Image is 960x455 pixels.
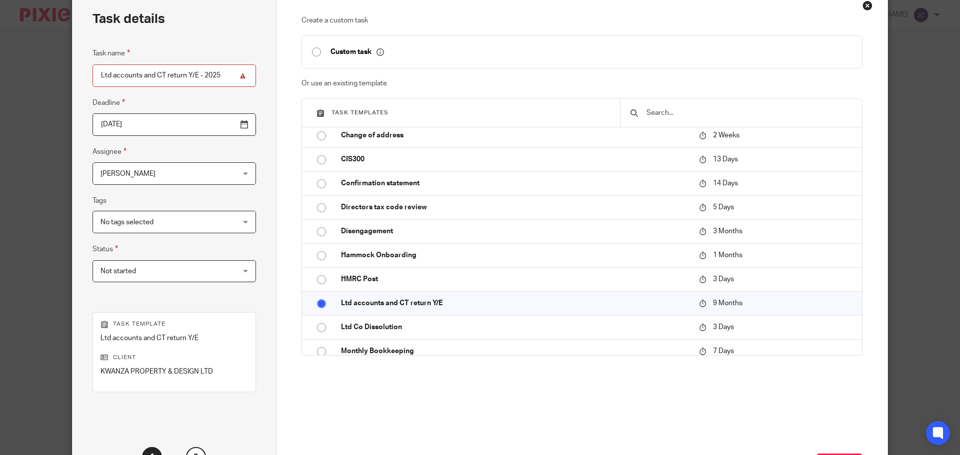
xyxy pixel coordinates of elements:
p: Hammock Onboarding [341,250,689,260]
input: Task name [92,64,256,87]
span: 2 Weeks [713,132,739,139]
span: 1 Months [713,252,742,259]
input: Search... [645,107,852,118]
p: Create a custom task [301,15,863,25]
span: Not started [100,268,136,275]
span: 9 Months [713,300,742,307]
p: CIS300 [341,154,689,164]
p: Change of address [341,130,689,140]
p: Confirmation statement [341,178,689,188]
span: 3 Days [713,324,734,331]
label: Tags [92,196,106,206]
span: 3 Months [713,228,742,235]
label: Deadline [92,97,125,108]
p: Ltd accounts and CT return Y/E [341,298,689,308]
span: 14 Days [713,180,738,187]
p: Disengagement [341,226,689,236]
p: Client [100,354,248,362]
div: Close this dialog window [862,0,872,10]
h2: Task details [92,10,165,27]
label: Status [92,243,118,255]
span: 7 Days [713,348,734,355]
p: KWANZA PROPERTY & DESIGN LTD [100,367,248,377]
p: HMRC Post [341,274,689,284]
label: Assignee [92,146,126,157]
input: Pick a date [92,113,256,136]
span: No tags selected [100,219,153,226]
p: Monthly Bookkeeping [341,346,689,356]
p: Or use an existing template [301,78,863,88]
p: Ltd accounts and CT return Y/E [100,333,248,343]
span: 3 Days [713,276,734,283]
p: Ltd Co Dissolution [341,322,689,332]
p: Directors tax code review [341,202,689,212]
p: Custom task [330,47,384,56]
label: Task name [92,47,130,59]
span: 13 Days [713,156,738,163]
span: 5 Days [713,204,734,211]
p: Task template [100,320,248,328]
span: Task templates [331,110,388,115]
span: [PERSON_NAME] [100,170,155,177]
